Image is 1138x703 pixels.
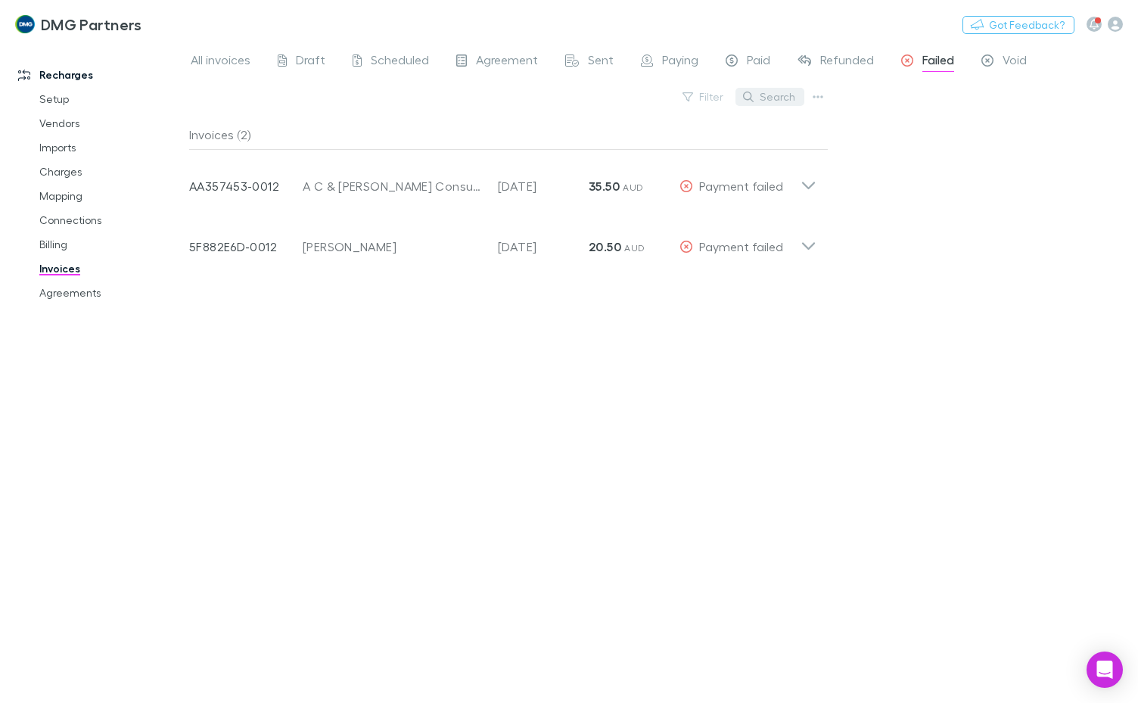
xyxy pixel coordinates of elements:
[191,52,250,72] span: All invoices
[588,52,614,72] span: Sent
[24,184,197,208] a: Mapping
[371,52,429,72] span: Scheduled
[747,52,770,72] span: Paid
[498,238,589,256] p: [DATE]
[476,52,538,72] span: Agreement
[699,179,783,193] span: Payment failed
[699,239,783,254] span: Payment failed
[498,177,589,195] p: [DATE]
[24,111,197,135] a: Vendors
[962,16,1074,34] button: Got Feedback?
[24,208,197,232] a: Connections
[6,6,151,42] a: DMG Partners
[24,281,197,305] a: Agreements
[303,177,483,195] div: A C & [PERSON_NAME] Consultancy Pty Ltd
[177,210,829,271] div: 5F882E6D-0012[PERSON_NAME][DATE]20.50 AUDPayment failed
[15,15,35,33] img: DMG Partners's Logo
[1087,652,1123,688] div: Open Intercom Messenger
[296,52,325,72] span: Draft
[624,242,645,254] span: AUD
[24,160,197,184] a: Charges
[623,182,643,193] span: AUD
[1003,52,1027,72] span: Void
[303,238,483,256] div: [PERSON_NAME]
[662,52,698,72] span: Paying
[24,87,197,111] a: Setup
[922,52,954,72] span: Failed
[3,63,197,87] a: Recharges
[41,15,142,33] h3: DMG Partners
[24,135,197,160] a: Imports
[735,88,804,106] button: Search
[24,257,197,281] a: Invoices
[589,179,620,194] strong: 35.50
[589,239,621,254] strong: 20.50
[24,232,197,257] a: Billing
[820,52,874,72] span: Refunded
[189,238,303,256] p: 5F882E6D-0012
[177,150,829,210] div: AA357453-0012A C & [PERSON_NAME] Consultancy Pty Ltd[DATE]35.50 AUDPayment failed
[189,177,303,195] p: AA357453-0012
[675,88,732,106] button: Filter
